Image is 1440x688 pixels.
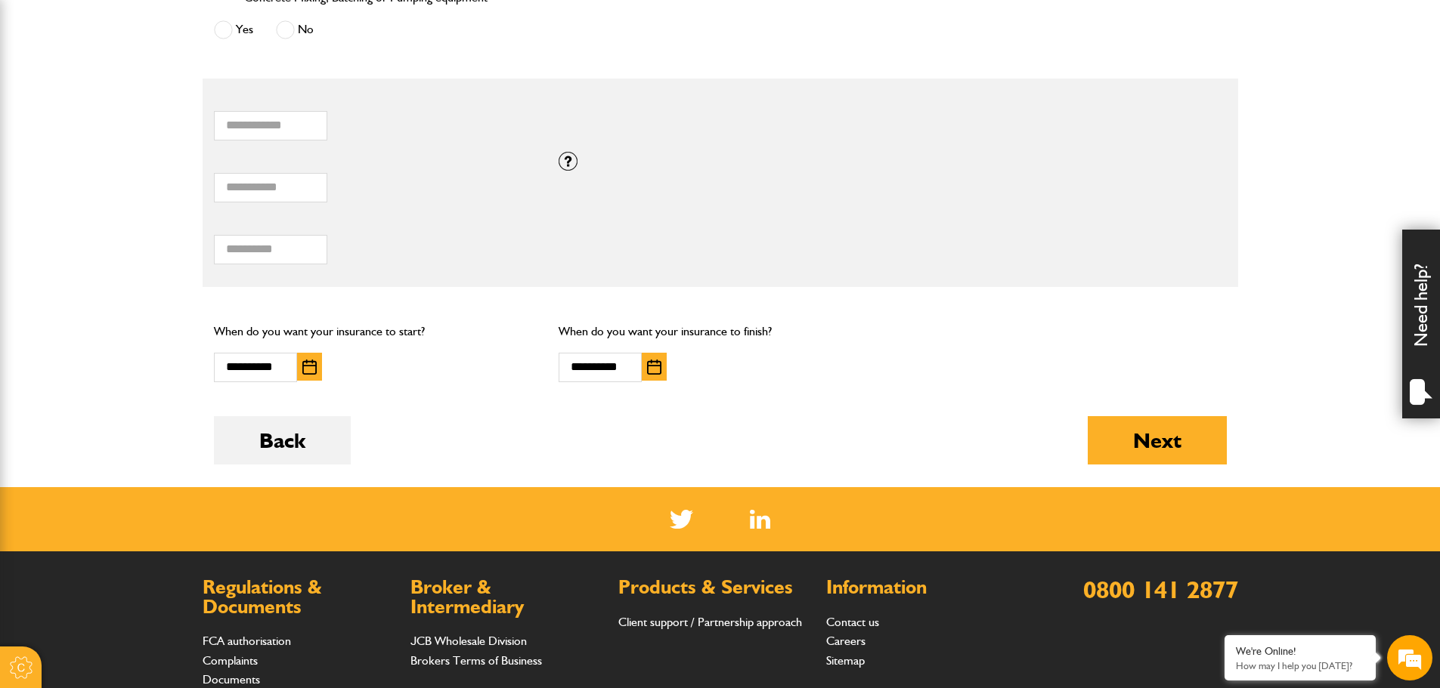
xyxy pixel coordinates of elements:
h2: Information [826,578,1019,597]
button: Back [214,416,351,464]
a: LinkedIn [750,510,770,529]
a: Documents [203,672,260,686]
a: Contact us [826,615,879,629]
img: Linked In [750,510,770,529]
a: Sitemap [826,653,865,668]
p: When do you want your insurance to start? [214,322,537,341]
a: FCA authorisation [203,634,291,648]
a: Brokers Terms of Business [410,653,542,668]
a: 0800 141 2877 [1083,575,1238,604]
p: When do you want your insurance to finish? [559,322,881,341]
a: Careers [826,634,866,648]
h2: Regulations & Documents [203,578,395,616]
h2: Broker & Intermediary [410,578,603,616]
img: Choose date [647,359,661,375]
div: Need help? [1402,230,1440,418]
a: JCB Wholesale Division [410,634,527,648]
p: How may I help you today? [1236,660,1364,671]
button: Next [1088,416,1227,464]
img: Twitter [670,510,693,529]
div: We're Online! [1236,645,1364,658]
label: Yes [214,20,253,39]
img: Choose date [302,359,317,375]
h2: Products & Services [618,578,811,597]
a: Complaints [203,653,258,668]
a: Client support / Partnership approach [618,615,802,629]
label: No [276,20,314,39]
